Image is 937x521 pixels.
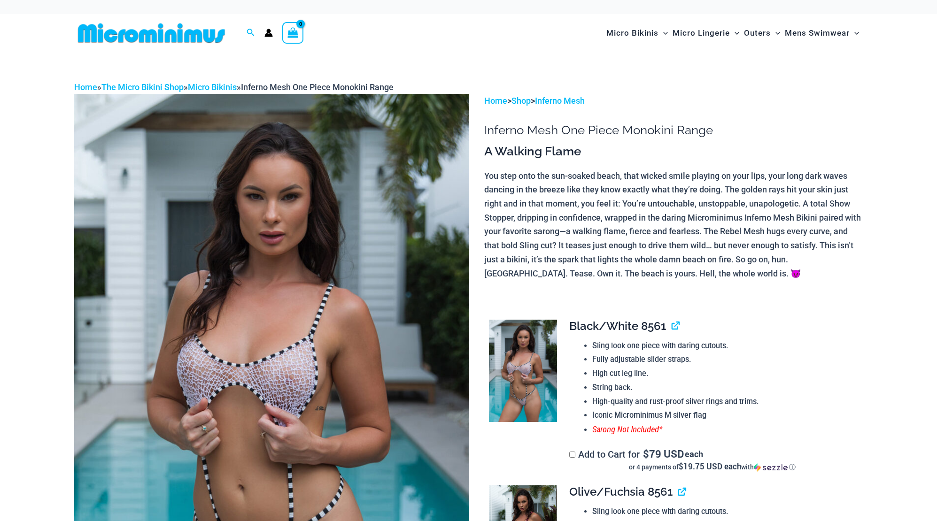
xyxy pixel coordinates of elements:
a: Shop [511,96,531,106]
a: View Shopping Cart, empty [282,22,304,44]
img: Inferno Mesh Black White 8561 One Piece [489,320,557,422]
li: High-quality and rust-proof silver rings and trims. [592,395,855,409]
img: Sezzle [754,463,788,472]
span: 79 USD [643,449,684,459]
a: Mens SwimwearMenu ToggleMenu Toggle [782,19,861,47]
a: Micro Bikinis [188,82,237,92]
label: Add to Cart for [569,449,855,472]
span: Micro Bikinis [606,21,658,45]
a: Home [74,82,97,92]
input: Add to Cart for$79 USD eachor 4 payments of$19.75 USD eachwithSezzle Click to learn more about Se... [569,452,575,458]
li: High cut leg line. [592,367,855,381]
nav: Site Navigation [603,17,863,49]
p: You step onto the sun-soaked beach, that wicked smile playing on your lips, your long dark waves ... [484,169,863,281]
span: Outers [744,21,771,45]
a: Micro BikinisMenu ToggleMenu Toggle [604,19,670,47]
span: Menu Toggle [658,21,668,45]
img: MM SHOP LOGO FLAT [74,23,229,44]
a: Home [484,96,507,106]
div: or 4 payments of$19.75 USD eachwithSezzle Click to learn more about Sezzle [569,462,855,472]
li: Sling look one piece with daring cutouts. [592,505,855,519]
span: Menu Toggle [730,21,739,45]
span: Micro Lingerie [673,21,730,45]
span: Olive/Fuchsia 8561 [569,485,673,498]
span: Menu Toggle [771,21,780,45]
li: Fully adjustable slider straps. [592,352,855,367]
a: Inferno Mesh [535,96,585,106]
span: Inferno Mesh One Piece Monokini Range [241,82,394,92]
h3: A Walking Flame [484,144,863,160]
li: Iconic Microminimus M silver flag [592,408,855,422]
a: OutersMenu ToggleMenu Toggle [742,19,782,47]
div: or 4 payments of with [569,462,855,472]
span: Menu Toggle [850,21,859,45]
span: each [685,449,703,459]
li: String back. [592,381,855,395]
p: > > [484,94,863,108]
a: Account icon link [264,29,273,37]
a: Micro LingerieMenu ToggleMenu Toggle [670,19,742,47]
span: $19.75 USD each [679,461,741,472]
li: Sling look one piece with daring cutouts. [592,339,855,353]
span: Mens Swimwear [785,21,850,45]
span: Black/White 8561 [569,319,666,333]
a: The Micro Bikini Shop [101,82,184,92]
span: Sarong Not Included* [592,424,662,434]
span: $ [643,447,649,460]
a: Search icon link [247,27,255,39]
h1: Inferno Mesh One Piece Monokini Range [484,123,863,138]
span: » » » [74,82,394,92]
